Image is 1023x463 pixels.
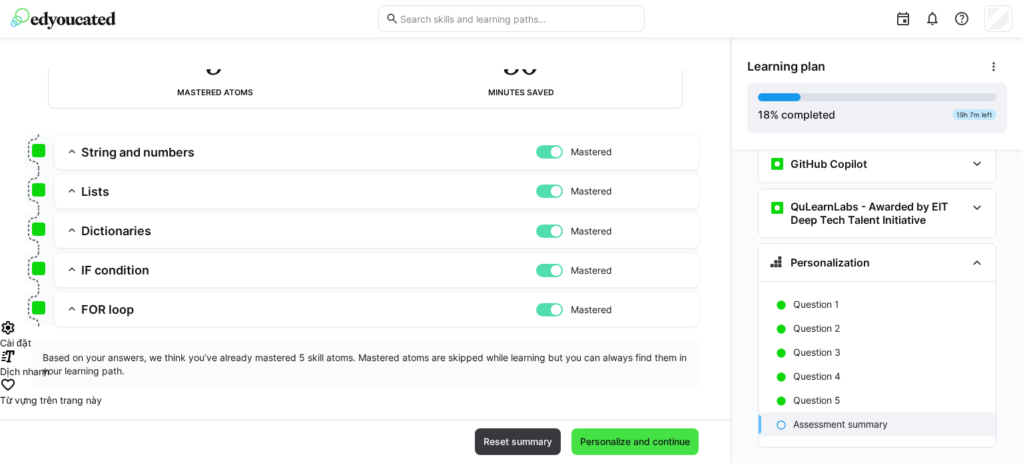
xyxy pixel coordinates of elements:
h3: Dictionaries [81,223,536,238]
span: Learning plan [747,59,825,74]
div: 19h 7m left [952,109,996,120]
h2: 5 [206,44,222,83]
h3: IF condition [81,262,536,278]
span: Mastered [571,264,612,277]
p: Question 1 [793,298,839,311]
h2: 30 [504,44,538,83]
span: Mastered [571,185,612,198]
span: Mastered [571,145,612,159]
h3: String and numbers [81,145,536,160]
div: Minutes saved [488,88,554,97]
h3: GitHub Copilot [791,157,867,171]
h3: FOR loop [81,302,536,317]
span: Mastered [571,225,612,238]
div: Mastered atoms [177,88,253,97]
div: % completed [758,107,835,123]
h3: QuLearnLabs - Awarded by EIT Deep Tech Talent Initiative [791,200,966,227]
h3: Personalization [791,256,870,269]
input: Search skills and learning paths… [399,13,637,25]
span: 18 [758,108,770,121]
span: Mastered [571,303,612,316]
h3: Lists [81,184,536,199]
